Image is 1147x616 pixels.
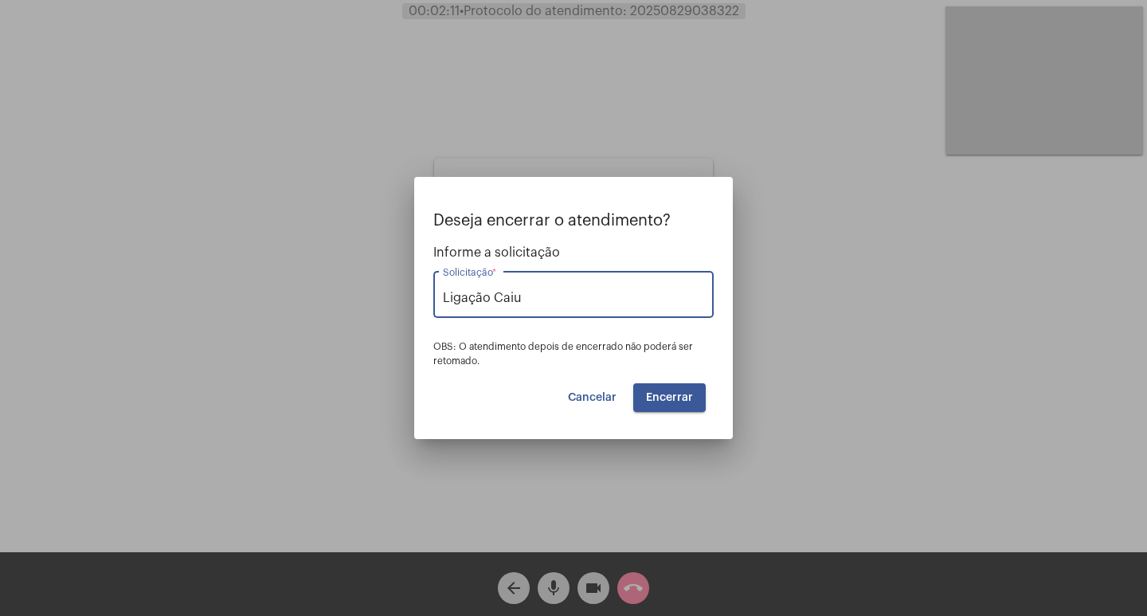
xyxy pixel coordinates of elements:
button: Encerrar [633,383,706,412]
span: Informe a solicitação [433,245,714,260]
p: Deseja encerrar o atendimento? [433,212,714,230]
button: Cancelar [555,383,629,412]
input: Buscar solicitação [443,291,704,305]
span: OBS: O atendimento depois de encerrado não poderá ser retomado. [433,342,693,366]
span: Cancelar [568,392,617,403]
span: Encerrar [646,392,693,403]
